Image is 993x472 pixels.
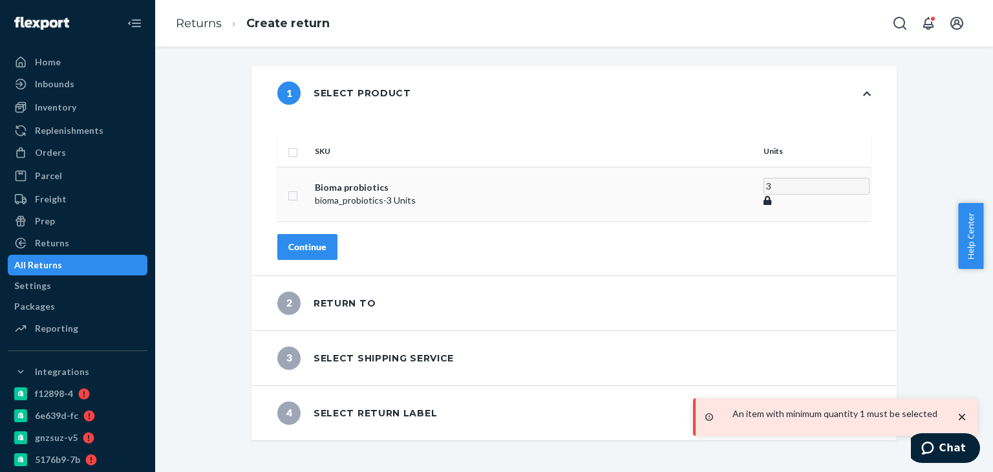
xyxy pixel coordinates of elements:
[8,383,147,404] a: f12898-4
[246,16,330,30] a: Create return
[35,431,78,444] div: gnzsuz-v5
[277,402,301,425] span: 4
[8,405,147,426] a: 6e639d-fc
[758,136,871,167] th: Units
[915,10,941,36] button: Open notifications
[35,193,67,206] div: Freight
[8,189,147,209] a: Freight
[35,322,78,335] div: Reporting
[8,74,147,94] a: Inbounds
[35,124,103,137] div: Replenishments
[35,409,78,422] div: 6e639d-fc
[14,279,51,292] div: Settings
[8,211,147,231] a: Prep
[958,203,983,269] button: Help Center
[35,215,55,228] div: Prep
[35,365,89,378] div: Integrations
[35,237,69,250] div: Returns
[8,361,147,382] button: Integrations
[8,52,147,72] a: Home
[277,292,301,315] span: 2
[35,453,80,466] div: 5176b9-7b
[288,241,326,253] div: Continue
[277,402,437,425] div: Select return label
[35,101,76,114] div: Inventory
[8,142,147,163] a: Orders
[732,407,937,420] p: An item with minimum quantity 1 must be selected
[277,347,454,370] div: Select shipping service
[887,10,913,36] button: Open Search Box
[277,234,337,260] button: Continue
[8,233,147,253] a: Returns
[944,10,970,36] button: Open account menu
[8,427,147,448] a: gnzsuz-v5
[8,318,147,339] a: Reporting
[315,181,753,194] p: Bioma probiotics
[8,97,147,118] a: Inventory
[310,136,758,167] th: SKU
[165,5,340,43] ol: breadcrumbs
[8,166,147,186] a: Parcel
[8,449,147,470] a: 5176b9-7b
[763,178,870,195] input: Enter quantity
[122,10,147,36] button: Close Navigation
[956,411,968,424] svg: close toast
[8,255,147,275] a: All Returns
[8,275,147,296] a: Settings
[911,433,980,466] iframe: Opens a widget where you can chat to one of our agents
[35,387,73,400] div: f12898-4
[14,259,62,272] div: All Returns
[35,146,66,159] div: Orders
[315,194,753,207] p: bioma_probiotics - 3 Units
[14,300,55,313] div: Packages
[14,17,69,30] img: Flexport logo
[35,78,74,91] div: Inbounds
[277,81,301,105] span: 1
[35,56,61,69] div: Home
[277,81,411,105] div: Select product
[277,292,376,315] div: Return to
[277,347,301,370] span: 3
[176,16,222,30] a: Returns
[35,169,62,182] div: Parcel
[8,296,147,317] a: Packages
[8,120,147,141] a: Replenishments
